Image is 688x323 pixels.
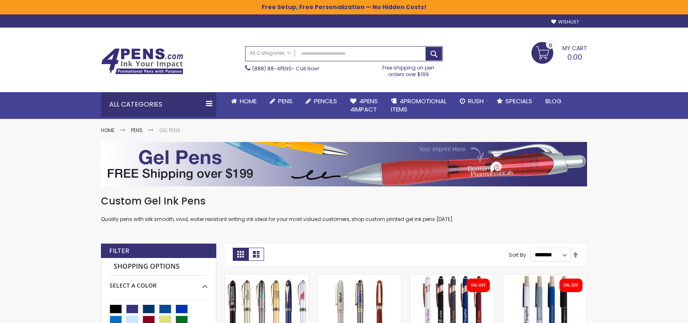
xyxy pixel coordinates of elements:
label: Sort By [509,251,526,258]
a: 0.00 0 [531,42,587,63]
a: (888) 88-4PENS [252,65,292,72]
a: Pens [263,92,299,110]
a: Specials [490,92,539,110]
div: Select A Color [110,276,208,290]
a: Home [225,92,263,110]
div: 5% OFF [564,283,578,288]
a: Pens [131,127,143,134]
img: 4Pens Custom Pens and Promotional Products [101,48,183,74]
span: Pens [278,97,293,105]
a: All Categories [246,46,295,60]
span: 4PROMOTIONAL ITEMS [391,97,447,114]
span: Pencils [314,97,337,105]
span: 0.00 [567,52,582,62]
a: Eco-Friendly Aluminum Bali Satin Soft Touch Gel Click Pen [503,274,587,281]
strong: Grid [233,248,248,261]
h1: Custom Gel Ink Pens [101,195,587,208]
span: All Categories [250,50,291,56]
span: Home [240,97,257,105]
span: Specials [505,97,532,105]
a: Wishlist [551,19,579,25]
strong: Shopping Options [110,258,208,276]
a: 4PROMOTIONALITEMS [384,92,453,119]
a: Home [101,127,115,134]
div: All Categories [101,92,216,117]
div: 5% OFF [471,283,486,288]
a: Pencils [299,92,344,110]
strong: Filter [109,246,129,256]
img: Gel Pens [101,142,587,186]
strong: Gel Pens [159,127,180,134]
span: 0 [549,42,552,49]
a: Blog [539,92,568,110]
span: 4Pens 4impact [350,97,378,114]
a: Imprinted Danish-II Cap-Off Brass Rollerball Heavy Brass Pen with Gold Accents [318,274,401,281]
span: Blog [545,97,562,105]
div: Free shipping on pen orders over $199 [374,61,443,78]
div: Quality pens with silk smooth, vivid, water resistant writing ink ideal for your most valued cust... [101,195,587,223]
a: Achilles Cap-Off Rollerball Gel Metal Pen [225,274,309,281]
a: Custom Lexi Rose Gold Stylus Soft Touch Recycled Aluminum Pen [410,274,494,281]
span: Rush [468,97,484,105]
a: Rush [453,92,490,110]
a: 4Pens4impact [344,92,384,119]
span: - Call Now! [252,65,319,72]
